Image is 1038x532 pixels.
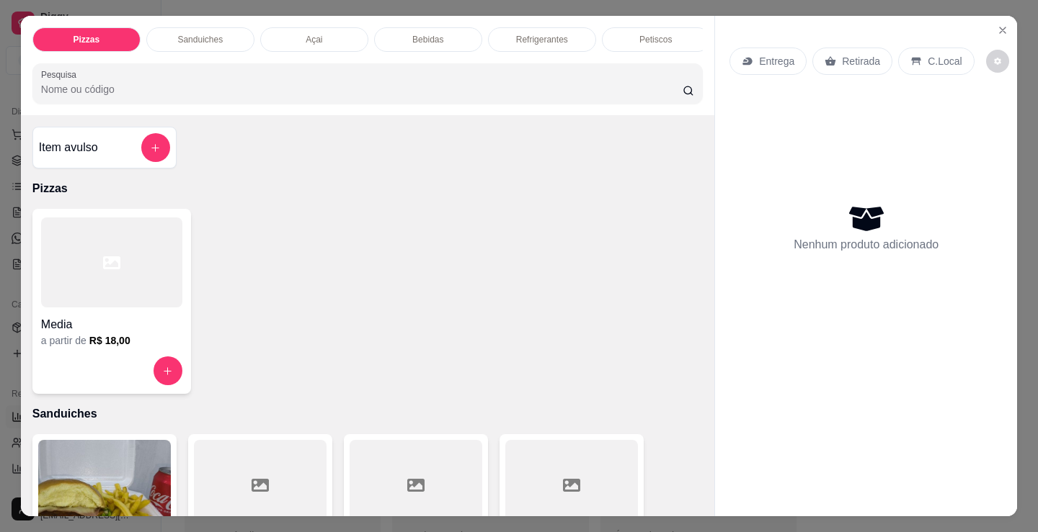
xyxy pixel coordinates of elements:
[412,34,443,45] p: Bebidas
[759,54,794,68] p: Entrega
[41,333,182,348] div: a partir de
[89,333,130,348] h6: R$ 18,00
[73,34,99,45] p: Pizzas
[842,54,880,68] p: Retirada
[991,19,1014,42] button: Close
[38,440,171,530] img: product-image
[32,180,703,197] p: Pizzas
[177,34,223,45] p: Sanduiches
[516,34,568,45] p: Refrigerantes
[306,34,322,45] p: Açai
[41,316,182,333] h4: Media
[39,139,98,156] h4: Item avulso
[141,133,170,162] button: add-separate-item
[928,54,962,68] p: C.Local
[32,405,703,423] p: Sanduiches
[639,34,672,45] p: Petiscos
[41,68,81,81] label: Pesquisa
[794,236,939,253] p: Nenhum produto adicionado
[154,356,182,385] button: increase-product-quantity
[986,50,1009,73] button: decrease-product-quantity
[41,82,683,96] input: Pesquisa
